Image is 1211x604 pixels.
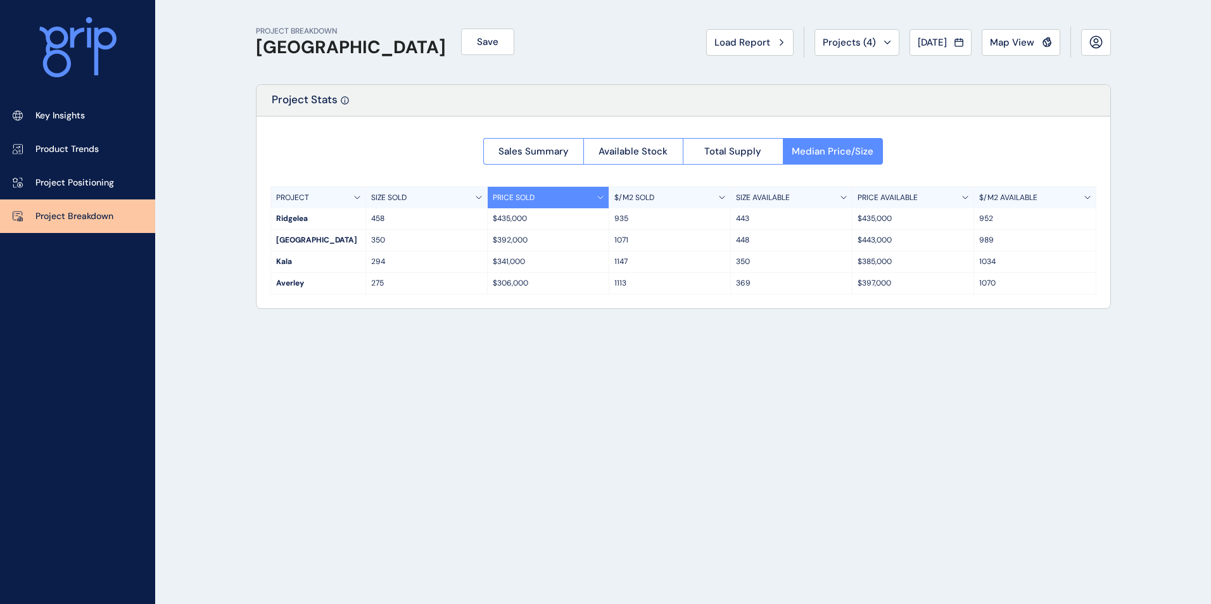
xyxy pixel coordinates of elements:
[714,36,770,49] span: Load Report
[256,26,446,37] p: PROJECT BREAKDOWN
[614,278,725,289] p: 1113
[614,192,654,203] p: $/M2 SOLD
[979,192,1037,203] p: $/M2 AVAILABLE
[583,138,683,165] button: Available Stock
[493,256,604,267] p: $341,000
[979,213,1091,224] p: 952
[371,192,407,203] p: SIZE SOLD
[493,278,604,289] p: $306,000
[910,29,972,56] button: [DATE]
[498,145,569,158] span: Sales Summary
[256,37,446,58] h1: [GEOGRAPHIC_DATA]
[35,110,85,122] p: Key Insights
[493,235,604,246] p: $392,000
[35,177,114,189] p: Project Positioning
[493,213,604,224] p: $435,000
[792,145,873,158] span: Median Price/Size
[858,235,968,246] p: $443,000
[271,208,365,229] div: Ridgelea
[736,192,790,203] p: SIZE AVAILABLE
[979,235,1091,246] p: 989
[683,138,783,165] button: Total Supply
[982,29,1060,56] button: Map View
[815,29,899,56] button: Projects (4)
[371,278,482,289] p: 275
[35,143,99,156] p: Product Trends
[614,256,725,267] p: 1147
[461,28,514,55] button: Save
[823,36,876,49] span: Projects ( 4 )
[858,256,968,267] p: $385,000
[736,213,847,224] p: 443
[990,36,1034,49] span: Map View
[858,213,968,224] p: $435,000
[477,35,498,48] span: Save
[271,251,365,272] div: Kala
[614,235,725,246] p: 1071
[918,36,947,49] span: [DATE]
[371,213,482,224] p: 458
[272,92,338,116] p: Project Stats
[979,256,1091,267] p: 1034
[704,145,761,158] span: Total Supply
[858,278,968,289] p: $397,000
[736,235,847,246] p: 448
[783,138,884,165] button: Median Price/Size
[599,145,668,158] span: Available Stock
[483,138,583,165] button: Sales Summary
[371,235,482,246] p: 350
[706,29,794,56] button: Load Report
[276,192,309,203] p: PROJECT
[371,256,482,267] p: 294
[614,213,725,224] p: 935
[736,256,847,267] p: 350
[271,273,365,294] div: Averley
[979,278,1091,289] p: 1070
[858,192,918,203] p: PRICE AVAILABLE
[736,278,847,289] p: 369
[35,210,113,223] p: Project Breakdown
[271,230,365,251] div: [GEOGRAPHIC_DATA]
[493,192,535,203] p: PRICE SOLD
